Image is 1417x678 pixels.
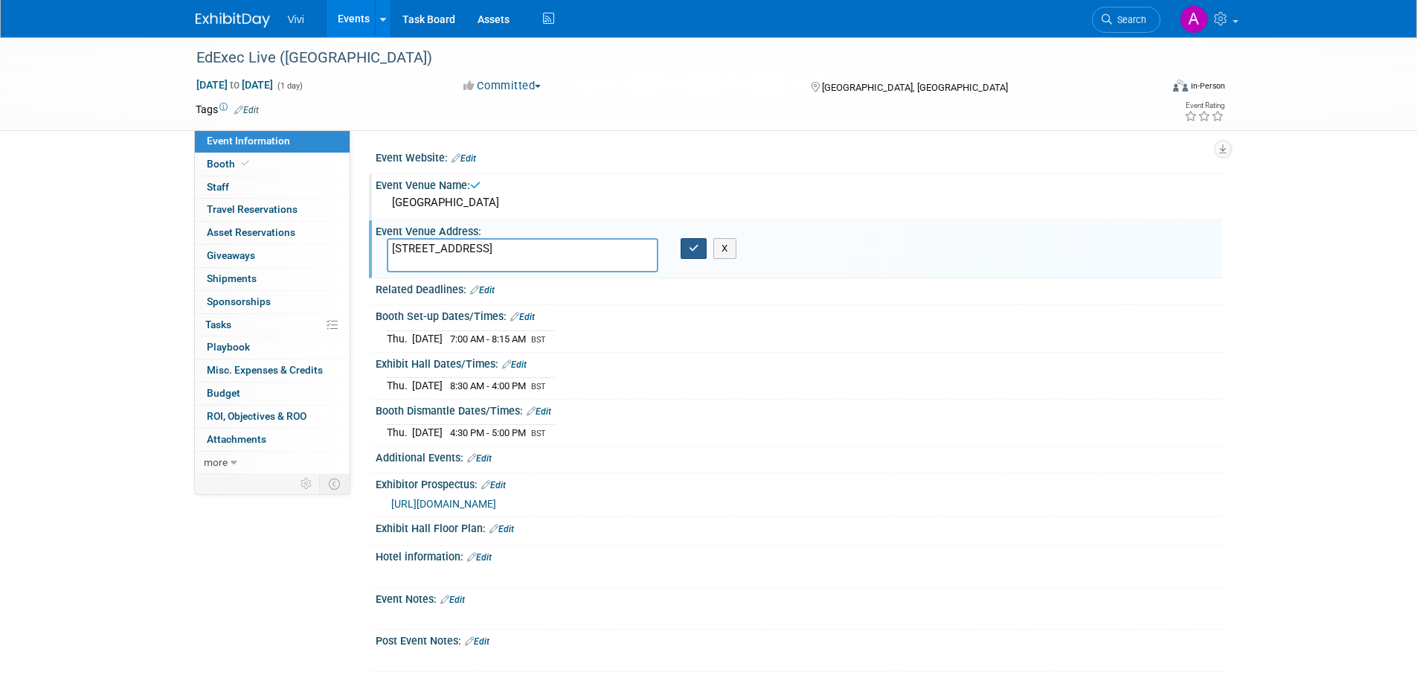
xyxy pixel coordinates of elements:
i: Booth reservation complete [242,159,249,167]
div: Event Format [1073,77,1226,100]
span: Playbook [207,341,250,353]
span: 8:30 AM - 4:00 PM [450,380,526,391]
a: Edit [510,312,535,322]
button: Committed [458,78,547,94]
a: Edit [467,552,492,563]
span: Tasks [205,319,231,330]
a: Budget [195,383,350,405]
div: Hotel information: [376,546,1222,565]
div: Event Website: [376,147,1222,166]
a: Playbook [195,336,350,359]
span: BST [531,382,546,391]
div: Exhibitor Prospectus: [376,473,1222,493]
span: Search [1112,14,1146,25]
div: Exhibit Hall Floor Plan: [376,517,1222,537]
a: Tasks [195,314,350,336]
span: Booth [207,158,252,170]
span: [GEOGRAPHIC_DATA], [GEOGRAPHIC_DATA] [822,82,1008,93]
td: Personalize Event Tab Strip [294,474,320,493]
td: Thu. [387,330,412,346]
a: more [195,452,350,474]
div: Event Rating [1184,102,1224,109]
span: Asset Reservations [207,226,295,238]
a: Giveaways [195,245,350,267]
span: Sponsorships [207,295,271,307]
a: Misc. Expenses & Credits [195,359,350,382]
span: to [228,79,242,91]
div: Event Notes: [376,588,1222,607]
a: Edit [467,453,492,464]
td: [DATE] [412,425,443,441]
span: Budget [207,387,240,399]
span: Giveaways [207,249,255,261]
div: Booth Dismantle Dates/Times: [376,400,1222,419]
span: (1 day) [276,81,303,91]
a: Edit [527,406,551,417]
a: Edit [234,105,259,115]
span: 7:00 AM - 8:15 AM [450,333,526,345]
div: Event Venue Address: [376,220,1222,239]
a: Staff [195,176,350,199]
div: Event Venue Name: [376,174,1222,193]
td: Thu. [387,378,412,394]
div: Exhibit Hall Dates/Times: [376,353,1222,372]
a: Shipments [195,268,350,290]
td: [DATE] [412,378,443,394]
div: In-Person [1190,80,1225,92]
a: Attachments [195,429,350,451]
a: Asset Reservations [195,222,350,244]
div: [GEOGRAPHIC_DATA] [387,191,1211,214]
span: Shipments [207,272,257,284]
span: Attachments [207,433,266,445]
a: Booth [195,153,350,176]
div: Post Event Notes: [376,630,1222,649]
img: Amy Barker [1180,5,1208,33]
a: ROI, Objectives & ROO [195,406,350,428]
div: Additional Events: [376,447,1222,466]
a: Edit [440,595,465,605]
span: BST [531,429,546,438]
span: ROI, Objectives & ROO [207,410,306,422]
span: Vivi [288,13,304,25]
div: Related Deadlines: [376,278,1222,298]
span: Misc. Expenses & Credits [207,364,323,376]
div: EdExec Live ([GEOGRAPHIC_DATA]) [191,45,1138,71]
a: Search [1092,7,1160,33]
a: Sponsorships [195,291,350,313]
a: Event Information [195,130,350,153]
span: BST [531,335,546,345]
div: Booth Set-up Dates/Times: [376,305,1222,324]
span: Staff [207,181,229,193]
a: Edit [465,636,489,647]
img: ExhibitDay [196,13,270,28]
span: Event Information [207,135,290,147]
span: 4:30 PM - 5:00 PM [450,427,526,438]
td: Thu. [387,425,412,441]
td: Tags [196,102,259,117]
a: [URL][DOMAIN_NAME] [391,498,496,510]
img: Format-Inperson.png [1173,80,1188,92]
a: Edit [502,359,527,370]
td: Toggle Event Tabs [319,474,350,493]
span: more [204,456,228,468]
a: Edit [481,480,506,490]
a: Travel Reservations [195,199,350,221]
button: X [713,238,736,259]
td: [DATE] [412,330,443,346]
a: Edit [452,153,476,164]
span: Travel Reservations [207,203,298,215]
a: Edit [470,285,495,295]
a: Edit [489,524,514,534]
span: [DATE] [DATE] [196,78,274,92]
